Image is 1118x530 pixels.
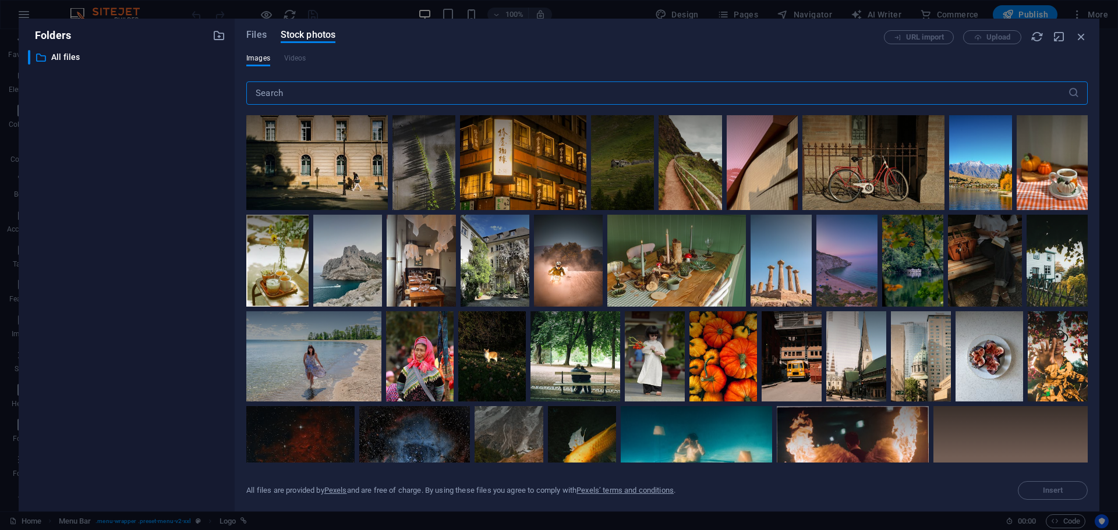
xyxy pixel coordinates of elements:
span: Files [246,28,267,42]
i: Reload [1031,30,1043,43]
span: Select a file first [1018,481,1088,500]
i: Minimize [1053,30,1066,43]
div: All files are provided by and are free of charge. By using these files you agree to comply with . [246,485,675,496]
input: Search [246,81,1068,105]
i: Create new folder [213,29,225,42]
i: Close [1075,30,1088,43]
a: Pexels’ terms and conditions [576,486,674,495]
span: Images [246,51,270,65]
a: Pexels [324,486,347,495]
div: ​ [28,50,30,65]
p: Folders [28,28,71,43]
p: All files [51,51,204,64]
span: This file type is not supported by this element [284,51,306,65]
span: Stock photos [281,28,335,42]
